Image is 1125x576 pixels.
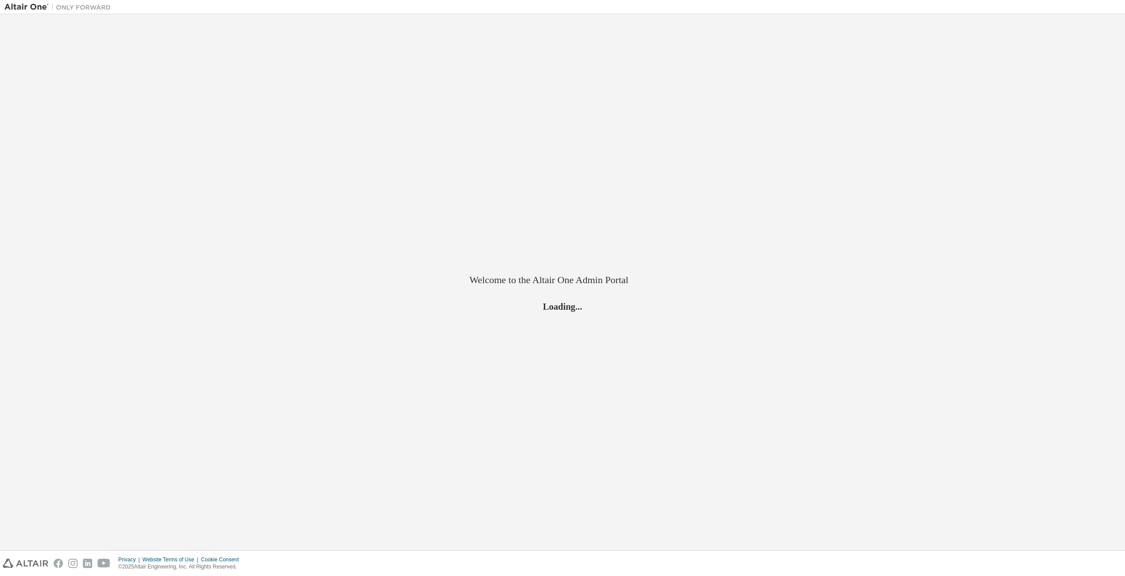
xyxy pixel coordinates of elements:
img: altair_logo.svg [3,559,48,568]
p: © 2025 Altair Engineering, Inc. All Rights Reserved. [118,563,244,571]
img: facebook.svg [54,559,63,568]
img: instagram.svg [68,559,78,568]
div: Cookie Consent [201,556,244,563]
img: Altair One [4,3,115,12]
img: linkedin.svg [83,559,92,568]
img: youtube.svg [98,559,110,568]
h2: Loading... [469,301,656,312]
h2: Welcome to the Altair One Admin Portal [469,274,656,286]
div: Privacy [118,556,142,563]
div: Website Terms of Use [142,556,201,563]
